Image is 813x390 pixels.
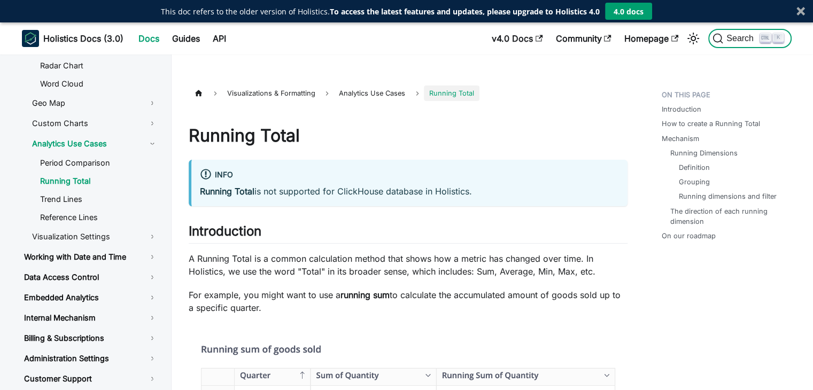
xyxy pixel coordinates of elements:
[16,268,166,286] a: Data Access Control
[16,309,166,327] a: Internal Mechanism
[334,85,411,101] span: Analytics Use Cases
[32,191,166,207] a: Trend Lines
[200,185,619,198] p: is not supported for ClickHouse database in Holistics.
[24,114,166,132] a: Custom Charts
[222,85,321,101] a: Visualizations & Formatting
[340,290,390,300] strong: running sum
[161,6,600,17] div: This doc refers to the older version of Holistics.To access the latest features and updates, plea...
[32,58,166,74] a: Radar Chart
[22,30,123,47] a: HolisticsHolistics Docs (3.0)
[43,32,123,45] b: Holistics Docs (3.0)
[330,6,600,17] strong: To access the latest features and updates, please upgrade to Holistics 4.0
[662,119,760,129] a: How to create a Running Total
[16,288,166,307] a: Embedded Analytics
[227,89,315,97] span: Visualizations & Formatting
[424,85,479,101] span: Running Total
[618,30,685,47] a: Homepage
[662,134,699,144] a: Mechanism
[22,30,39,47] img: Holistics
[723,34,760,43] span: Search
[16,349,166,368] a: Administration Settings
[679,162,710,173] a: Definition
[189,125,628,146] h1: Running Total
[161,6,600,17] p: This doc refers to the older version of Holistics.
[32,173,166,189] a: Running Total
[132,30,166,47] a: Docs
[670,206,785,227] a: The direction of each running dimension
[685,30,702,47] button: Switch between dark and light mode (currently light mode)
[662,231,716,241] a: On our roadmap
[708,29,791,48] button: Search
[189,223,628,244] h2: Introduction
[166,30,206,47] a: Guides
[189,252,628,278] p: A Running Total is a common calculation method that shows how a metric has changed over time. In ...
[24,228,166,246] a: Visualization Settings
[32,209,166,225] a: Reference Lines
[189,288,628,314] p: For example, you might want to use a to calculate the accumulated amount of goods sold up to a sp...
[679,177,710,187] a: Grouping
[32,76,166,92] a: Word Cloud
[773,33,784,43] kbd: K
[605,3,652,20] button: 4.0 docs
[16,248,166,266] a: Working with Date and Time
[670,148,738,158] a: Running Dimensions
[200,186,254,197] strong: Running Total
[24,135,166,153] a: Analytics Use Cases
[189,85,209,101] a: Home page
[24,94,166,112] a: Geo Map
[206,30,233,47] a: API
[200,168,619,182] div: info
[549,30,618,47] a: Community
[32,155,166,171] a: Period Comparison
[189,85,628,101] nav: Breadcrumbs
[485,30,549,47] a: v4.0 Docs
[16,329,166,347] a: Billing & Subscriptions
[662,104,701,114] a: Introduction
[679,191,777,201] a: Running dimensions and filter
[16,370,166,388] a: Customer Support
